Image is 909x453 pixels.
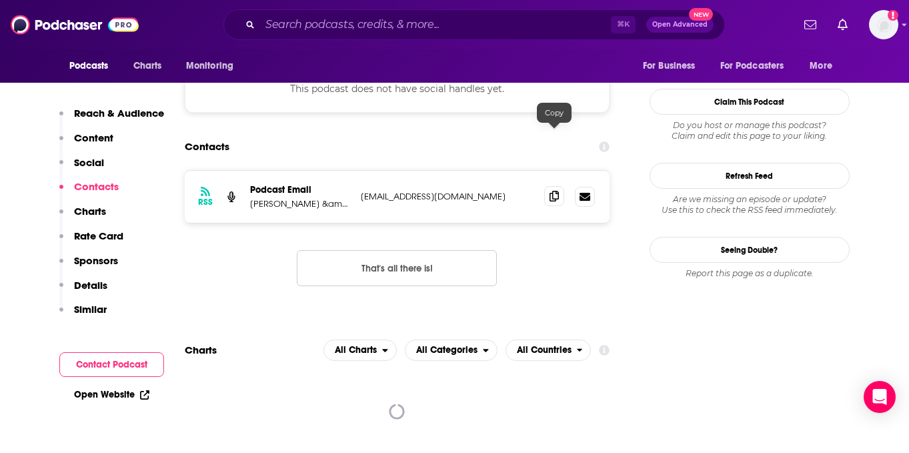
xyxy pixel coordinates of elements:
a: Seeing Double? [650,237,850,263]
p: Content [74,131,113,144]
span: Do you host or manage this podcast? [650,120,850,131]
p: Reach & Audience [74,107,164,119]
h2: Countries [506,340,592,361]
span: All Countries [517,346,572,355]
button: open menu [506,340,592,361]
button: Social [59,156,104,181]
button: Sponsors [59,254,118,279]
a: Show notifications dropdown [832,13,853,36]
p: Podcast Email [250,184,350,195]
span: For Podcasters [720,57,784,75]
span: New [689,8,713,21]
div: This podcast does not have social handles yet. [185,65,610,113]
button: open menu [800,53,849,79]
button: open menu [405,340,498,361]
h2: Categories [405,340,498,361]
button: Nothing here. [297,250,497,286]
span: Monitoring [186,57,233,75]
p: Contacts [74,180,119,193]
button: Contacts [59,180,119,205]
img: Podchaser - Follow, Share and Rate Podcasts [11,12,139,37]
input: Search podcasts, credits, & more... [260,14,611,35]
span: Charts [133,57,162,75]
p: Details [74,279,107,292]
span: ⌘ K [611,16,636,33]
svg: Add a profile image [888,10,898,21]
button: Details [59,279,107,304]
span: More [810,57,832,75]
h2: Contacts [185,134,229,159]
button: Reach & Audience [59,107,164,131]
h2: Platforms [323,340,397,361]
p: Sponsors [74,254,118,267]
p: Similar [74,303,107,316]
button: Rate Card [59,230,123,254]
button: Content [59,131,113,156]
span: All Charts [335,346,377,355]
p: [PERSON_NAME] &amp; [PERSON_NAME] [250,198,350,209]
img: User Profile [869,10,898,39]
button: open menu [177,53,251,79]
span: All Categories [416,346,478,355]
h3: RSS [198,197,213,207]
p: Rate Card [74,230,123,242]
div: Search podcasts, credits, & more... [223,9,725,40]
div: Open Intercom Messenger [864,381,896,413]
button: open menu [60,53,126,79]
span: Podcasts [69,57,109,75]
div: Copy [537,103,572,123]
button: Claim This Podcast [650,89,850,115]
div: Are we missing an episode or update? Use this to check the RSS feed immediately. [650,194,850,215]
div: Claim and edit this page to your liking. [650,120,850,141]
button: Contact Podcast [59,352,164,377]
button: open menu [323,340,397,361]
a: Open Website [74,389,149,400]
span: Logged in as KSKristina [869,10,898,39]
button: Similar [59,303,107,328]
p: [EMAIL_ADDRESS][DOMAIN_NAME] [361,191,534,202]
p: Charts [74,205,106,217]
button: open menu [634,53,712,79]
button: Charts [59,205,106,230]
button: Show profile menu [869,10,898,39]
a: Show notifications dropdown [799,13,822,36]
span: For Business [643,57,696,75]
span: Open Advanced [652,21,708,28]
button: open menu [712,53,804,79]
button: Open AdvancedNew [646,17,714,33]
p: Social [74,156,104,169]
button: Refresh Feed [650,163,850,189]
h2: Charts [185,344,217,356]
a: Charts [125,53,170,79]
div: Report this page as a duplicate. [650,268,850,279]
